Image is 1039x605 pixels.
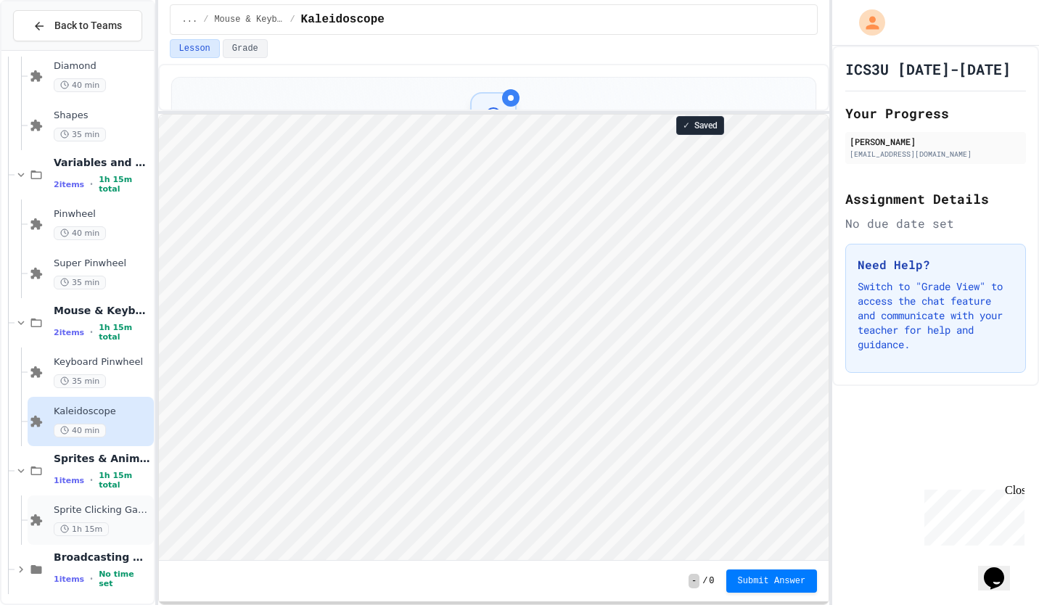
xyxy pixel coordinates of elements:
span: 40 min [54,424,106,437]
span: / [203,14,208,25]
span: Mouse & Keyboard [54,304,151,317]
div: [EMAIL_ADDRESS][DOMAIN_NAME] [850,149,1022,160]
h1: ICS3U [DATE]-[DATE] [845,59,1011,79]
span: / [702,575,707,587]
span: Kaleidoscope [301,11,385,28]
span: Saved [694,120,718,131]
span: 1h 15m total [99,323,150,342]
span: / [289,14,295,25]
span: Broadcasting & Cloning [54,551,151,564]
button: Grade [223,39,268,58]
span: ✓ [683,120,690,131]
span: - [689,574,699,588]
iframe: chat widget [919,484,1024,546]
button: Lesson [170,39,220,58]
span: • [90,474,93,486]
span: Diamond [54,60,151,73]
span: Super Pinwheel [54,258,151,270]
span: 35 min [54,374,106,388]
span: Kaleidoscope [54,406,151,418]
span: • [90,178,93,190]
span: Variables and Blocks [54,156,151,169]
iframe: chat widget [978,547,1024,590]
span: Keyboard Pinwheel [54,356,151,369]
iframe: Snap! Programming Environment [159,115,829,560]
span: 35 min [54,276,106,289]
span: 40 min [54,78,106,92]
span: Shapes [54,110,151,122]
span: 1h 15m total [99,175,150,194]
span: 2 items [54,328,84,337]
h2: Your Progress [845,103,1026,123]
span: Sprites & Animation [54,452,151,465]
span: Submit Answer [738,575,806,587]
span: ... [182,14,198,25]
span: Mouse & Keyboard [214,14,284,25]
div: No due date set [845,215,1026,232]
span: 2 items [54,180,84,189]
span: 1 items [54,575,84,584]
span: 35 min [54,128,106,141]
div: [PERSON_NAME] [850,135,1022,148]
span: Back to Teams [54,18,122,33]
span: 1h 15m total [99,471,150,490]
span: 0 [709,575,714,587]
span: Pinwheel [54,208,151,221]
span: 1 items [54,476,84,485]
h3: Need Help? [858,256,1014,273]
button: Submit Answer [726,569,818,593]
span: • [90,573,93,585]
div: Chat with us now!Close [6,6,100,92]
span: No time set [99,569,150,588]
button: Back to Teams [13,10,142,41]
h2: Assignment Details [845,189,1026,209]
span: • [90,326,93,338]
span: Sprite Clicking Game [54,504,151,516]
span: 1h 15m [54,522,109,536]
div: My Account [844,6,889,39]
p: Switch to "Grade View" to access the chat feature and communicate with your teacher for help and ... [858,279,1014,352]
span: 40 min [54,226,106,240]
